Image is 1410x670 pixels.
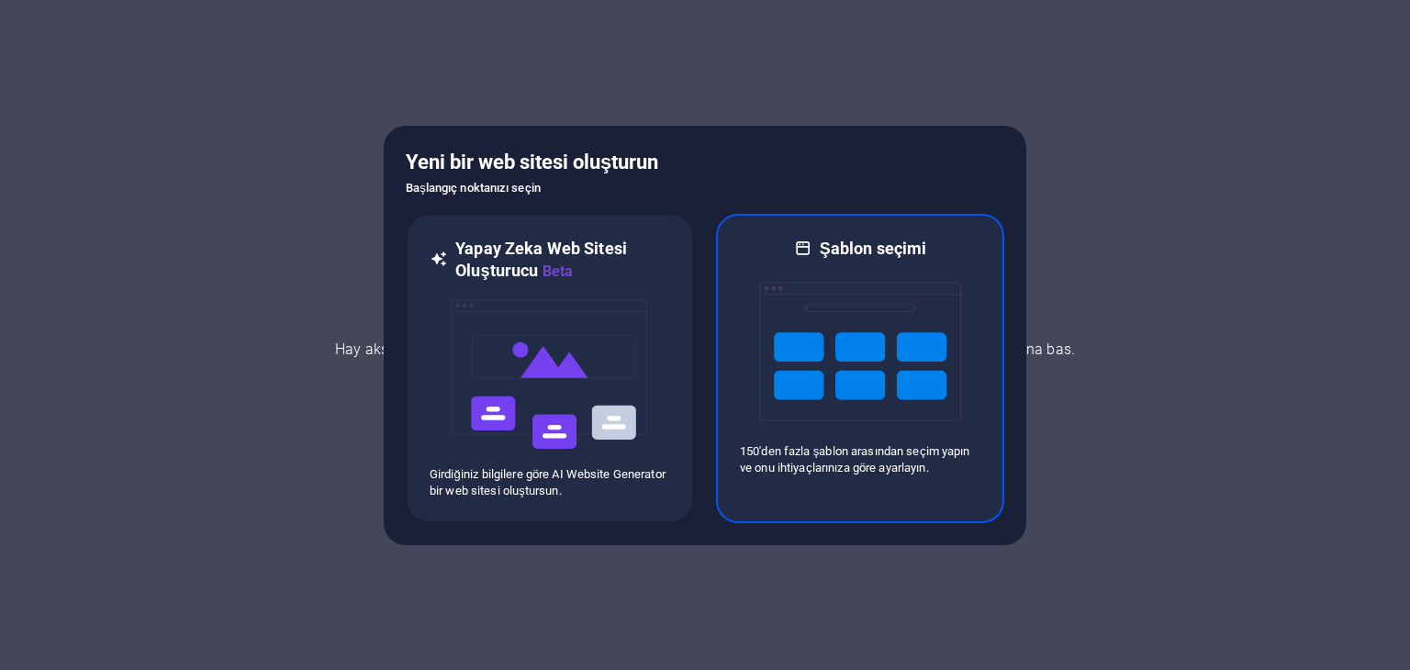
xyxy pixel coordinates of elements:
[406,148,1004,177] h5: Yeni bir web sitesi oluşturun
[406,214,694,523] div: Yapay Zeka Web Sitesi OluşturucuBetayemek yemekGirdiğiniz bilgilere göre AI Website Generator bir...
[406,177,1004,199] h6: Başlangıç noktanızı seçin
[455,239,627,280] font: Yapay Zeka Web Sitesi Oluşturucu
[430,466,670,499] p: Girdiğiniz bilgilere göre AI Website Generator bir web sitesi oluştursun.
[716,214,1004,523] div: Şablon seçimi150'den fazla şablon arasından seçim yapın ve onu ihtiyaçlarınıza göre ayarlayın.
[740,443,980,476] p: 150'den fazla şablon arasından seçim yapın ve onu ihtiyaçlarınıza göre ayarlayın.
[449,283,651,466] img: yemek yemek
[820,238,927,260] h6: Şablon seçimi
[543,262,574,280] font: Beta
